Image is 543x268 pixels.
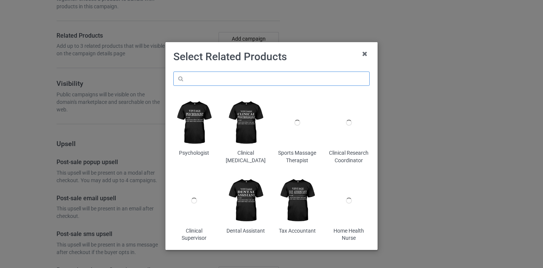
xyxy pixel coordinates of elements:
[277,149,318,164] div: Sports Massage Therapist
[225,227,266,235] div: Dental Assistant
[225,149,266,164] div: Clinical [MEDICAL_DATA]
[173,227,214,242] div: Clinical Supervisor
[277,227,318,235] div: Tax Accountant
[329,227,370,242] div: Home Health Nurse
[173,149,214,157] div: Psychologist
[329,149,370,164] div: Clinical Research Coordinator
[173,50,370,64] h1: Select Related Products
